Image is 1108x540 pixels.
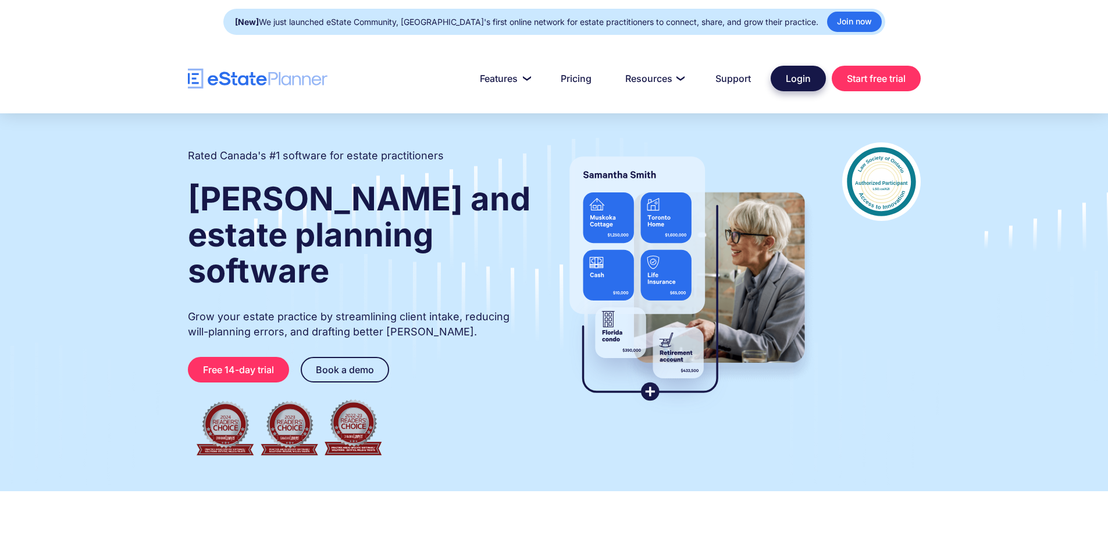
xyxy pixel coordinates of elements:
[827,12,882,32] a: Join now
[771,66,826,91] a: Login
[188,148,444,163] h2: Rated Canada's #1 software for estate practitioners
[188,309,532,339] p: Grow your estate practice by streamlining client intake, reducing will-planning errors, and draft...
[832,66,921,91] a: Start free trial
[235,14,818,30] div: We just launched eState Community, [GEOGRAPHIC_DATA]'s first online network for estate practition...
[466,67,541,90] a: Features
[188,69,327,89] a: home
[701,67,765,90] a: Support
[611,67,696,90] a: Resources
[555,142,819,416] img: estate planner showing wills to their clients, using eState Planner, a leading estate planning so...
[301,357,389,382] a: Book a demo
[188,179,530,291] strong: [PERSON_NAME] and estate planning software
[188,357,289,382] a: Free 14-day trial
[547,67,605,90] a: Pricing
[235,17,259,27] strong: [New]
